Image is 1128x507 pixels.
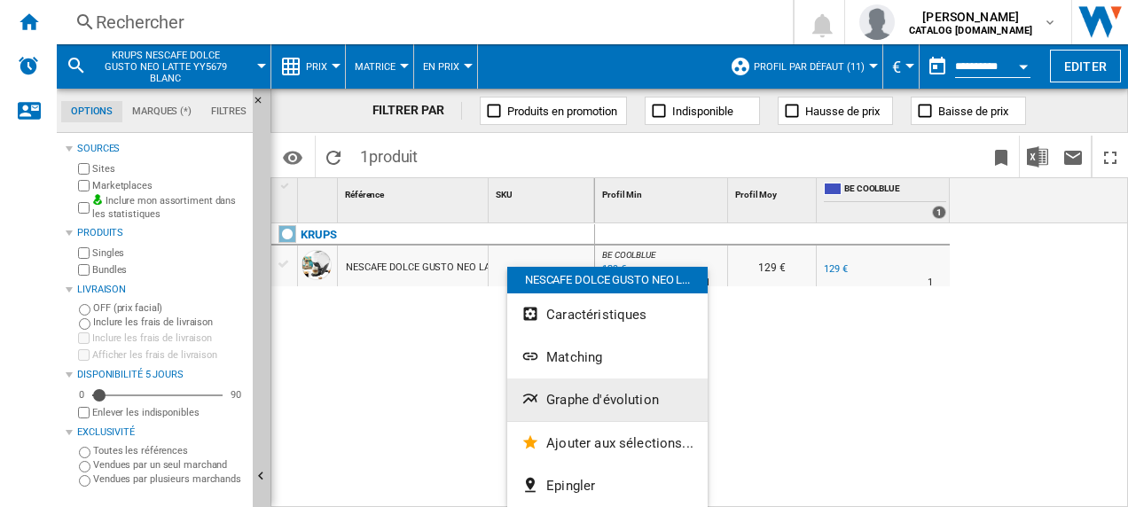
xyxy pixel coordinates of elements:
div: NESCAFE DOLCE GUSTO NEO L... [507,267,708,293]
button: Matching [507,336,708,378]
span: Graphe d'évolution [546,392,659,408]
span: Ajouter aux sélections... [546,435,693,451]
span: Caractéristiques [546,307,646,323]
span: Epingler [546,478,595,494]
button: Ajouter aux sélections... [507,422,708,464]
span: Matching [546,349,602,365]
button: Caractéristiques [507,293,708,336]
button: Epingler... [507,464,708,507]
button: Graphe d'évolution [507,378,708,421]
